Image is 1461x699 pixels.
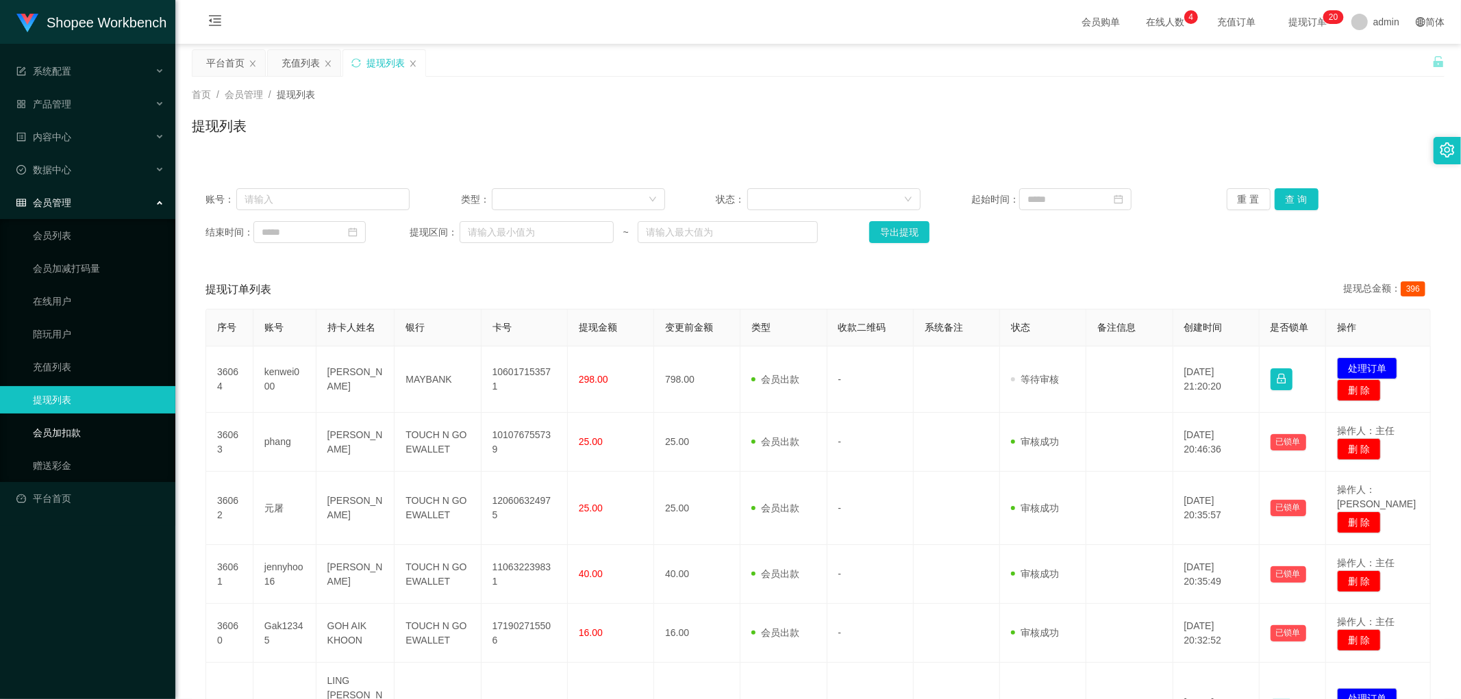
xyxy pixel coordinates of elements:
[33,320,164,348] a: 陪玩用户
[1337,484,1416,509] span: 操作人：[PERSON_NAME]
[1337,629,1381,651] button: 删 除
[1343,281,1431,298] div: 提现总金额：
[1323,10,1343,24] sup: 20
[1139,17,1191,27] span: 在线人数
[460,221,614,243] input: 请输入最小值为
[316,604,395,663] td: GOH AIK KHOON
[1173,604,1260,663] td: [DATE] 20:32:52
[751,503,799,513] span: 会员出款
[348,227,358,237] i: 图标: calendar
[33,452,164,479] a: 赠送彩金
[1337,438,1381,460] button: 删 除
[264,322,284,333] span: 账号
[16,16,166,27] a: Shopee Workbench
[838,374,842,385] span: -
[1401,281,1425,296] span: 396
[16,66,26,76] i: 图标: form
[409,60,417,68] i: 图标: close
[751,436,799,447] span: 会员出款
[1271,322,1309,333] span: 是否锁单
[16,485,164,512] a: 图标: dashboard平台首页
[253,346,316,413] td: kenwei000
[925,322,963,333] span: 系统备注
[16,132,26,142] i: 图标: profile
[205,281,271,298] span: 提现订单列表
[225,89,263,100] span: 会员管理
[654,604,740,663] td: 16.00
[654,346,740,413] td: 798.00
[1271,434,1306,450] button: 已锁单
[316,413,395,472] td: [PERSON_NAME]
[751,627,799,638] span: 会员出款
[282,50,320,76] div: 充值列表
[1173,472,1260,545] td: [DATE] 20:35:57
[751,322,771,333] span: 类型
[16,164,71,175] span: 数据中心
[579,374,608,385] span: 298.00
[316,346,395,413] td: [PERSON_NAME]
[1416,17,1425,27] i: 图标: global
[579,436,603,447] span: 25.00
[1271,566,1306,583] button: 已锁单
[838,627,842,638] span: -
[1011,627,1059,638] span: 审核成功
[1282,17,1334,27] span: 提现订单
[579,503,603,513] span: 25.00
[206,472,253,545] td: 36062
[253,545,316,604] td: jennyhoo16
[971,192,1019,207] span: 起始时间：
[482,346,568,413] td: 106017153571
[654,545,740,604] td: 40.00
[482,472,568,545] td: 120606324975
[366,50,405,76] div: 提现列表
[249,60,257,68] i: 图标: close
[192,116,247,136] h1: 提现列表
[482,413,568,472] td: 101076755739
[206,50,245,76] div: 平台首页
[1271,368,1293,390] button: 图标: lock
[33,288,164,315] a: 在线用户
[461,192,492,207] span: 类型：
[579,322,617,333] span: 提现金额
[579,627,603,638] span: 16.00
[1097,322,1136,333] span: 备注信息
[1184,10,1198,24] sup: 4
[1011,568,1059,579] span: 审核成功
[395,472,481,545] td: TOUCH N GO EWALLET
[1189,10,1194,24] p: 4
[410,225,460,240] span: 提现区间：
[316,472,395,545] td: [PERSON_NAME]
[277,89,315,100] span: 提现列表
[253,413,316,472] td: phang
[395,413,481,472] td: TOUCH N GO EWALLET
[16,197,71,208] span: 会员管理
[206,545,253,604] td: 36061
[614,225,638,240] span: ~
[1271,625,1306,641] button: 已锁单
[16,14,38,33] img: logo.9652507e.png
[395,604,481,663] td: TOUCH N GO EWALLET
[649,195,657,205] i: 图标: down
[1337,616,1395,627] span: 操作人：主任
[1210,17,1262,27] span: 充值订单
[192,1,238,45] i: 图标: menu-fold
[327,322,375,333] span: 持卡人姓名
[405,322,425,333] span: 银行
[838,568,842,579] span: -
[492,322,512,333] span: 卡号
[324,60,332,68] i: 图标: close
[1173,346,1260,413] td: [DATE] 21:20:20
[482,604,568,663] td: 171902715506
[1173,545,1260,604] td: [DATE] 20:35:49
[1337,425,1395,436] span: 操作人：主任
[216,89,219,100] span: /
[1275,188,1319,210] button: 查 询
[16,66,71,77] span: 系统配置
[654,413,740,472] td: 25.00
[16,165,26,175] i: 图标: check-circle-o
[1011,503,1059,513] span: 审核成功
[838,503,842,513] span: -
[482,545,568,604] td: 110632239831
[253,604,316,663] td: Gak12345
[205,225,253,240] span: 结束时间：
